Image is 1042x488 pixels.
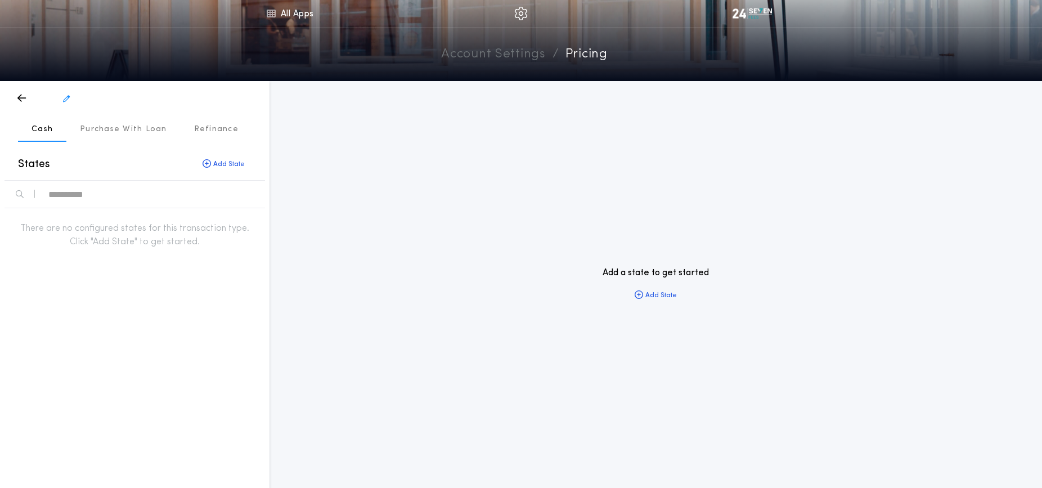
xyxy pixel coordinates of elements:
[565,45,608,65] a: pricing
[32,124,53,135] p: Cash
[553,45,559,65] p: /
[603,266,709,280] p: Add a state to get started
[626,286,686,305] button: Add State
[194,155,254,173] button: Add State
[80,124,167,135] p: Purchase With Loan
[441,45,545,65] a: Account Settings
[194,124,239,135] p: Refinance
[11,222,258,249] p: There are no configured states for this transaction type. Click "Add State" to get started.
[733,8,771,19] img: vs-icon
[514,7,528,20] img: img
[18,156,50,172] p: States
